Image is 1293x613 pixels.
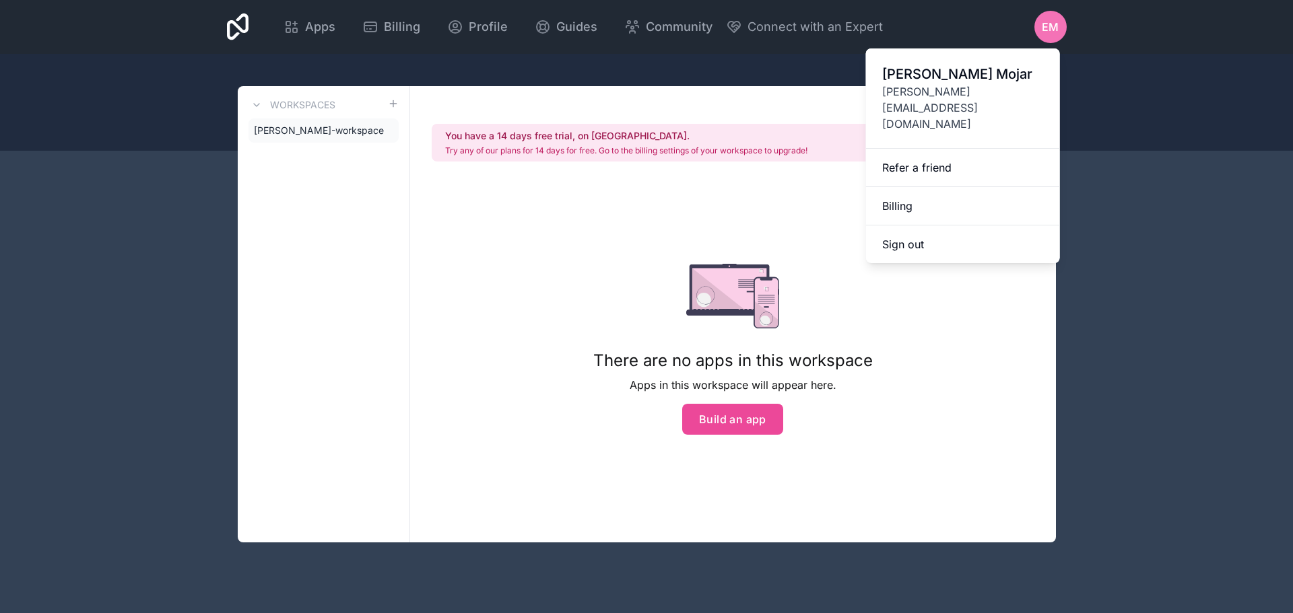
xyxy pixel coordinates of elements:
[248,97,335,113] a: Workspaces
[882,65,1044,83] span: [PERSON_NAME] Mojar
[270,98,335,112] h3: Workspaces
[248,118,399,143] a: [PERSON_NAME]-workspace
[305,17,335,36] span: Apps
[436,12,519,42] a: Profile
[593,350,873,371] h1: There are no apps in this workspace
[748,17,883,36] span: Connect with an Expert
[682,404,783,435] button: Build an app
[556,17,597,36] span: Guides
[524,12,608,42] a: Guides
[882,83,1044,132] span: [PERSON_NAME][EMAIL_ADDRESS][DOMAIN_NAME]
[445,129,807,143] h2: You have a 14 days free trial, on [GEOGRAPHIC_DATA].
[646,17,712,36] span: Community
[1042,19,1059,35] span: EM
[384,17,420,36] span: Billing
[686,264,780,328] img: empty state
[254,124,384,137] span: [PERSON_NAME]-workspace
[352,12,431,42] a: Billing
[866,225,1060,263] button: Sign out
[614,12,723,42] a: Community
[866,187,1060,225] a: Billing
[445,145,807,156] p: Try any of our plans for 14 days for free. Go to the billing settings of your workspace to upgrade!
[273,12,346,42] a: Apps
[469,17,508,36] span: Profile
[866,149,1060,187] a: Refer a friend
[726,17,883,36] button: Connect with an Expert
[593,377,873,393] p: Apps in this workspace will appear here.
